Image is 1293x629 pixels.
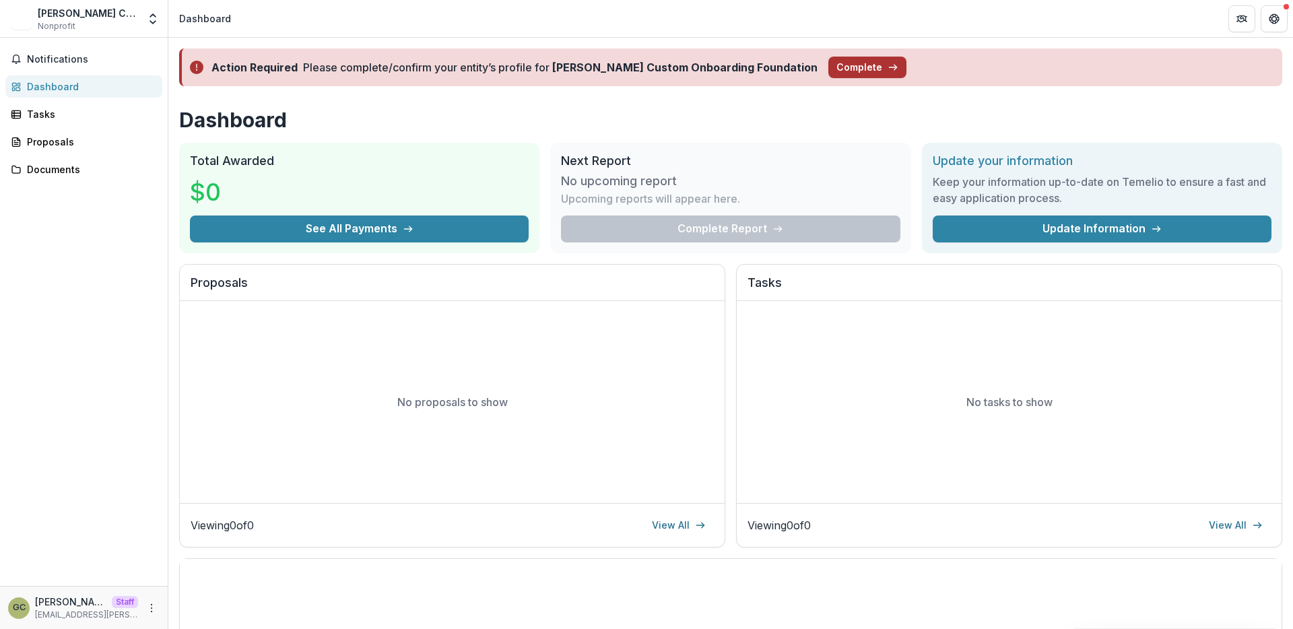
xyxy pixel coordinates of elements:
div: Proposals [27,135,152,149]
button: Get Help [1261,5,1288,32]
div: Dashboard [179,11,231,26]
p: Viewing 0 of 0 [191,517,254,533]
div: Action Required [211,59,298,75]
button: Notifications [5,48,162,70]
h2: Total Awarded [190,154,529,168]
span: Nonprofit [38,20,75,32]
div: Please complete/confirm your entity’s profile for [303,59,818,75]
p: [PERSON_NAME] [35,595,106,609]
span: Notifications [27,54,157,65]
button: Open entity switcher [143,5,162,32]
a: Dashboard [5,75,162,98]
div: Documents [27,162,152,176]
h2: Tasks [748,275,1271,301]
button: See All Payments [190,216,529,242]
a: Tasks [5,103,162,125]
h2: Update your information [933,154,1271,168]
a: Update Information [933,216,1271,242]
div: Grace Chang [13,603,26,612]
nav: breadcrumb [174,9,236,28]
a: View All [644,515,714,536]
p: Viewing 0 of 0 [748,517,811,533]
a: Documents [5,158,162,180]
h3: $0 [190,174,291,210]
strong: [PERSON_NAME] Custom Onboarding Foundation [552,61,818,74]
a: View All [1201,515,1271,536]
div: Dashboard [27,79,152,94]
p: Upcoming reports will appear here. [561,191,740,207]
h2: Next Report [561,154,900,168]
h3: No upcoming report [561,174,677,189]
p: No tasks to show [966,394,1053,410]
button: Complete [828,57,906,78]
h1: Dashboard [179,108,1282,132]
div: Tasks [27,107,152,121]
button: Partners [1228,5,1255,32]
img: Ruthwick Custom 1 [11,8,32,30]
p: [EMAIL_ADDRESS][PERSON_NAME][DOMAIN_NAME] [35,609,138,621]
p: No proposals to show [397,394,508,410]
div: [PERSON_NAME] Custom 1 [38,6,138,20]
p: Staff [112,596,138,608]
h3: Keep your information up-to-date on Temelio to ensure a fast and easy application process. [933,174,1271,206]
a: Proposals [5,131,162,153]
h2: Proposals [191,275,714,301]
button: More [143,600,160,616]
